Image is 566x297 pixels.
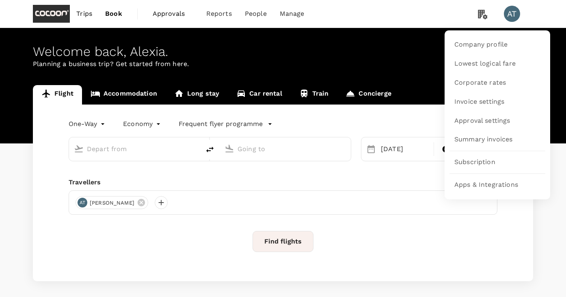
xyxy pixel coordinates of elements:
[33,44,533,59] div: Welcome back , Alexia .
[280,9,305,19] span: Manage
[449,92,545,111] a: Invoice settings
[454,59,516,68] span: Lowest logical fare
[69,177,497,187] div: Travellers
[449,111,545,130] a: Approval settings
[378,141,432,157] div: [DATE]
[238,143,334,155] input: Going to
[105,9,122,19] span: Book
[87,143,183,155] input: Depart from
[69,118,107,130] div: One-Way
[228,85,291,105] a: Car rental
[85,199,139,207] span: [PERSON_NAME]
[33,85,82,105] a: Flight
[200,140,220,159] button: delete
[76,9,92,19] span: Trips
[454,180,518,190] span: Apps & Integrations
[194,148,196,150] button: Open
[82,85,166,105] a: Accommodation
[166,85,228,105] a: Long stay
[78,198,87,207] div: AT
[454,97,504,107] span: Invoice settings
[454,78,506,88] span: Corporate rates
[76,196,148,209] div: AT[PERSON_NAME]
[454,135,512,144] span: Summary invoices
[449,35,545,54] a: Company profile
[454,116,510,126] span: Approval settings
[449,54,545,73] a: Lowest logical fare
[449,130,545,149] a: Summary invoices
[153,9,193,19] span: Approvals
[179,119,272,129] button: Frequent flyer programme
[504,6,520,22] div: AT
[449,175,545,194] a: Apps & Integrations
[33,59,533,69] p: Planning a business trip? Get started from here.
[123,118,162,130] div: Economy
[449,153,545,172] a: Subscription
[345,148,347,150] button: Open
[253,231,313,252] button: Find flights
[449,73,545,92] a: Corporate rates
[454,40,508,49] span: Company profile
[337,85,400,105] a: Concierge
[245,9,267,19] span: People
[206,9,232,19] span: Reports
[291,85,337,105] a: Train
[33,5,70,23] img: Cocoon Capital
[179,119,263,129] p: Frequent flyer programme
[454,158,495,167] span: Subscription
